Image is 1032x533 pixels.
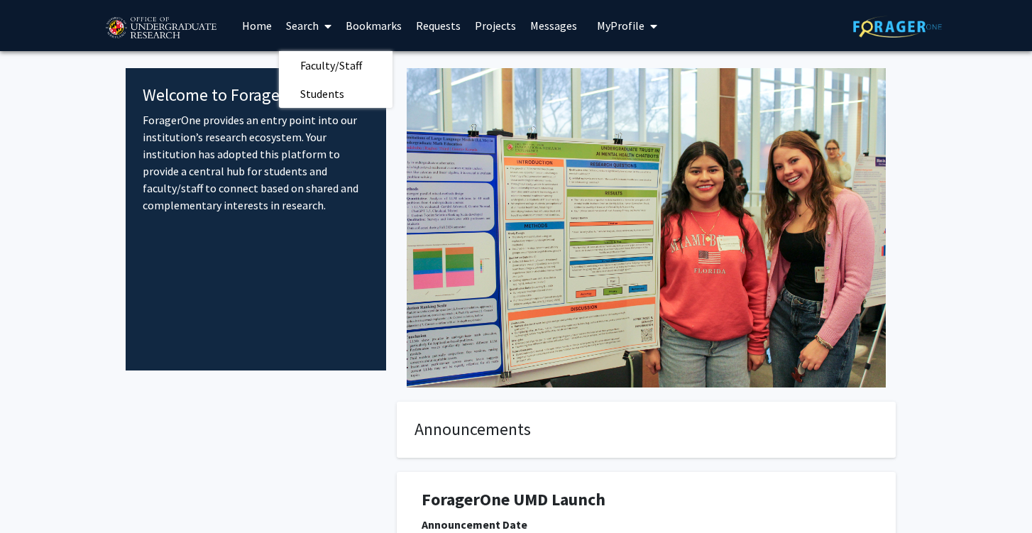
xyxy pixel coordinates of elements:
[339,1,409,50] a: Bookmarks
[143,85,369,106] h4: Welcome to ForagerOne
[279,1,339,50] a: Search
[597,18,644,33] span: My Profile
[422,516,871,533] div: Announcement Date
[279,51,383,79] span: Faculty/Staff
[422,490,871,510] h1: ForagerOne UMD Launch
[409,1,468,50] a: Requests
[101,11,221,46] img: University of Maryland Logo
[235,1,279,50] a: Home
[853,16,942,38] img: ForagerOne Logo
[407,68,886,388] img: Cover Image
[415,419,878,440] h4: Announcements
[11,469,60,522] iframe: Chat
[523,1,584,50] a: Messages
[279,55,393,76] a: Faculty/Staff
[468,1,523,50] a: Projects
[143,111,369,214] p: ForagerOne provides an entry point into our institution’s research ecosystem. Your institution ha...
[279,83,393,104] a: Students
[279,79,366,108] span: Students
